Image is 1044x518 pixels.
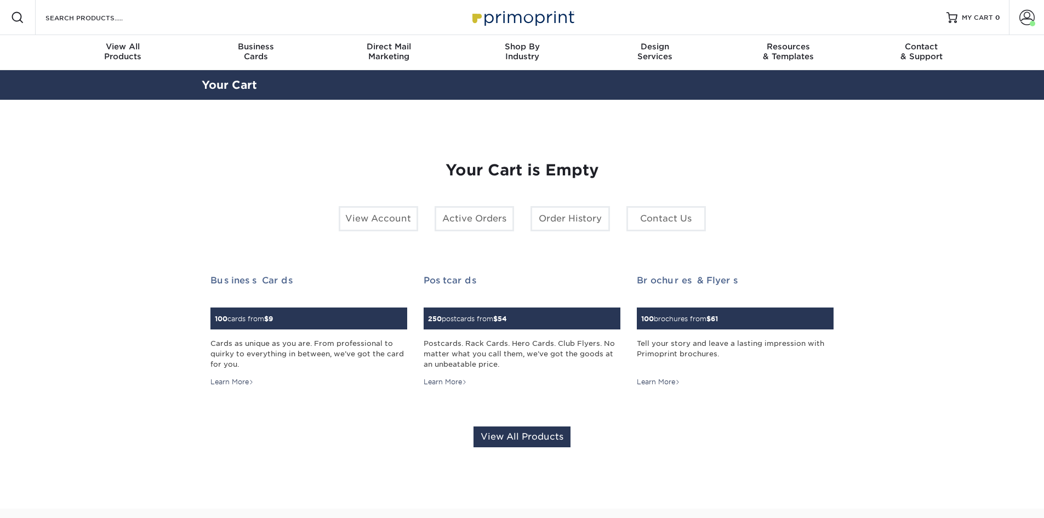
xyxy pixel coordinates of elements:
[855,42,988,61] div: & Support
[995,14,1000,21] span: 0
[589,42,722,61] div: Services
[269,315,273,323] span: 9
[473,426,571,447] a: View All Products
[189,35,322,70] a: BusinessCards
[722,42,855,52] span: Resources
[322,42,455,61] div: Marketing
[637,275,834,388] a: Brochures & Flyers 100brochures from$61 Tell your story and leave a lasting impression with Primo...
[589,42,722,52] span: Design
[530,206,610,231] a: Order History
[424,377,467,387] div: Learn More
[210,275,407,286] h2: Business Cards
[498,315,507,323] span: 54
[424,275,620,388] a: Postcards 250postcards from$54 Postcards. Rack Cards. Hero Cards. Club Flyers. No matter what you...
[722,35,855,70] a: Resources& Templates
[455,42,589,52] span: Shop By
[56,35,190,70] a: View AllProducts
[189,42,322,61] div: Cards
[322,35,455,70] a: Direct MailMarketing
[493,315,498,323] span: $
[189,42,322,52] span: Business
[722,42,855,61] div: & Templates
[44,11,151,24] input: SEARCH PRODUCTS.....
[210,161,834,180] h1: Your Cart is Empty
[637,275,834,286] h2: Brochures & Flyers
[210,338,407,370] div: Cards as unique as you are. From professional to quirky to everything in between, we've got the c...
[424,275,620,286] h2: Postcards
[210,275,407,388] a: Business Cards 100cards from$9 Cards as unique as you are. From professional to quirky to everyth...
[202,78,257,92] a: Your Cart
[210,377,254,387] div: Learn More
[637,377,680,387] div: Learn More
[435,206,514,231] a: Active Orders
[428,315,442,323] span: 250
[641,315,654,323] span: 100
[455,42,589,61] div: Industry
[56,42,190,52] span: View All
[339,206,418,231] a: View Account
[706,315,711,323] span: $
[641,315,718,323] small: brochures from
[637,338,834,370] div: Tell your story and leave a lasting impression with Primoprint brochures.
[855,42,988,52] span: Contact
[322,42,455,52] span: Direct Mail
[264,315,269,323] span: $
[626,206,706,231] a: Contact Us
[962,13,993,22] span: MY CART
[428,315,507,323] small: postcards from
[455,35,589,70] a: Shop ByIndustry
[855,35,988,70] a: Contact& Support
[711,315,718,323] span: 61
[424,338,620,370] div: Postcards. Rack Cards. Hero Cards. Club Flyers. No matter what you call them, we've got the goods...
[215,315,273,323] small: cards from
[589,35,722,70] a: DesignServices
[467,5,577,29] img: Primoprint
[215,315,227,323] span: 100
[56,42,190,61] div: Products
